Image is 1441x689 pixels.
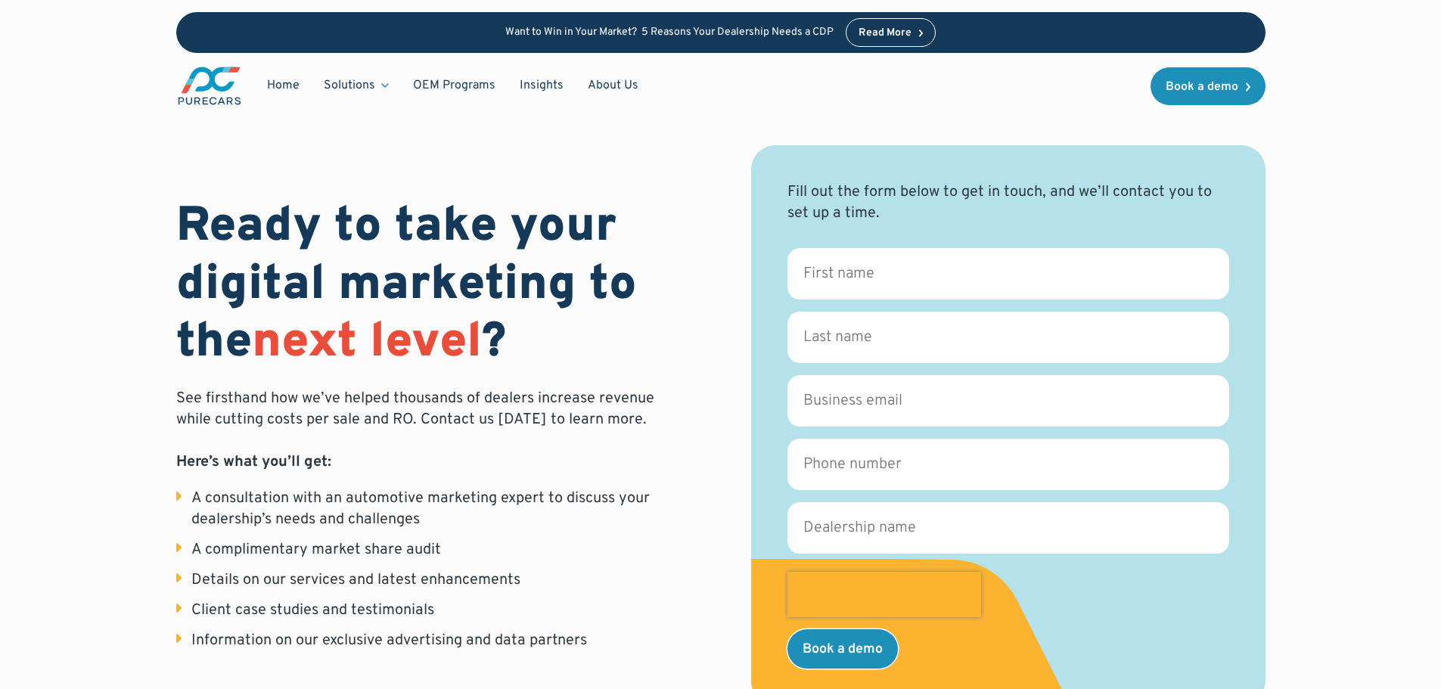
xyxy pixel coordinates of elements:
[176,388,691,473] p: See firsthand how we’ve helped thousands of dealers increase revenue while cutting costs per sale...
[176,65,243,107] img: purecars logo
[401,71,508,100] a: OEM Programs
[252,312,482,374] span: next level
[1151,67,1266,105] a: Book a demo
[787,375,1229,427] input: Business email
[505,26,834,39] p: Want to Win in Your Market? 5 Reasons Your Dealership Needs a CDP
[191,600,434,621] div: Client case studies and testimonials
[787,502,1229,554] input: Dealership name
[176,452,331,472] strong: Here’s what you’ll get:
[576,71,651,100] a: About Us
[191,570,520,591] div: Details on our services and latest enhancements
[859,28,911,39] div: Read More
[312,71,401,100] div: Solutions
[787,248,1229,299] input: First name
[191,630,587,651] div: Information on our exclusive advertising and data partners
[1166,81,1238,93] div: Book a demo
[787,439,1229,490] input: Phone number
[255,71,312,100] a: Home
[191,488,691,530] div: A consultation with an automotive marketing expert to discuss your dealership’s needs and challenges
[787,629,898,669] input: Book a demo
[787,182,1229,224] div: Fill out the form below to get in touch, and we’ll contact you to set up a time.
[787,312,1229,363] input: Last name
[787,572,981,617] iframe: reCAPTCHA
[176,199,691,373] h1: Ready to take your digital marketing to the ?
[191,539,441,560] div: A complimentary market share audit
[176,65,243,107] a: main
[508,71,576,100] a: Insights
[324,77,375,94] div: Solutions
[846,18,936,47] a: Read More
